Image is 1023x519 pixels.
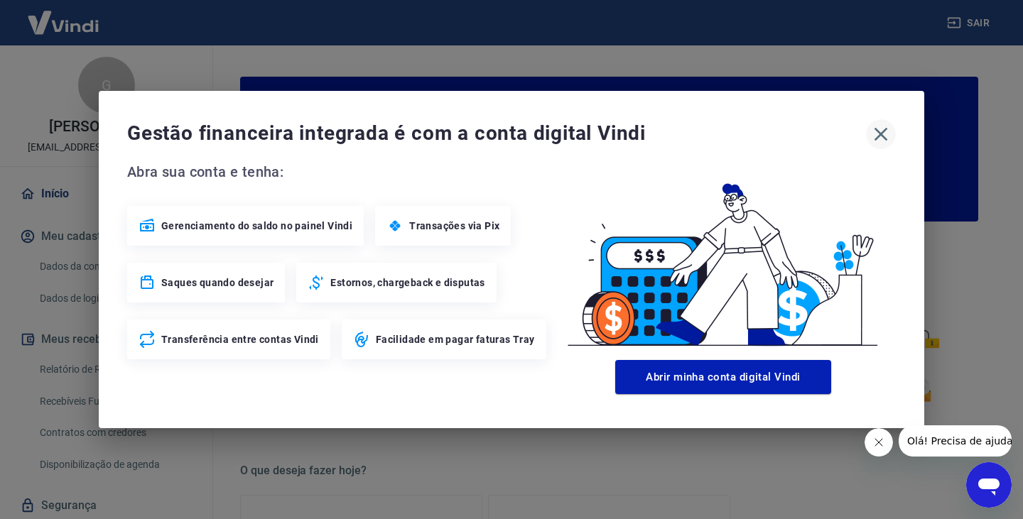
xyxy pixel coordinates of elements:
span: Saques quando desejar [161,275,274,290]
button: Abrir minha conta digital Vindi [615,360,831,394]
span: Gestão financeira integrada é com a conta digital Vindi [127,119,866,148]
iframe: Fechar mensagem [865,428,893,457]
span: Olá! Precisa de ajuda? [9,10,119,21]
span: Abra sua conta e tenha: [127,160,551,183]
span: Transferência entre contas Vindi [161,332,319,346]
span: Transações via Pix [409,219,499,233]
iframe: Mensagem da empresa [899,425,1012,457]
span: Facilidade em pagar faturas Tray [376,332,535,346]
span: Estornos, chargeback e disputas [330,275,485,290]
span: Gerenciamento do saldo no painel Vindi [161,219,352,233]
img: Good Billing [551,160,896,354]
iframe: Botão para abrir a janela de mensagens [966,462,1012,508]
